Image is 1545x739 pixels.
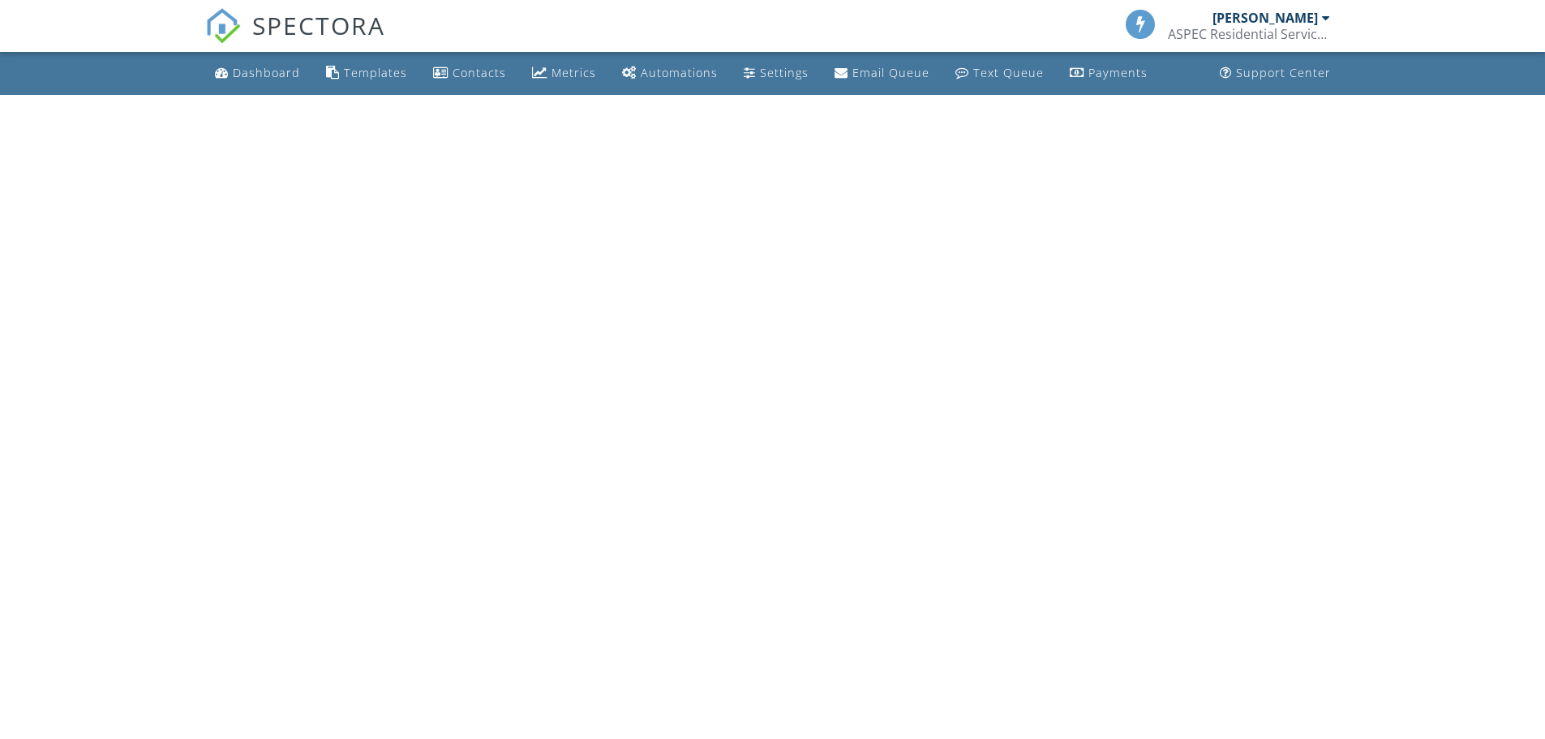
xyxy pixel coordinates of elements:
[760,65,809,80] div: Settings
[1212,10,1318,26] div: [PERSON_NAME]
[737,58,815,88] a: Settings
[233,65,300,80] div: Dashboard
[252,8,385,42] span: SPECTORA
[427,58,513,88] a: Contacts
[1213,58,1337,88] a: Support Center
[1063,58,1154,88] a: Payments
[973,65,1044,80] div: Text Queue
[949,58,1050,88] a: Text Queue
[551,65,596,80] div: Metrics
[526,58,603,88] a: Metrics
[852,65,929,80] div: Email Queue
[320,58,414,88] a: Templates
[1168,26,1330,42] div: ASPEC Residential Services, LLC
[453,65,506,80] div: Contacts
[205,8,241,44] img: The Best Home Inspection Software - Spectora
[1088,65,1148,80] div: Payments
[641,65,718,80] div: Automations
[1236,65,1331,80] div: Support Center
[205,22,385,56] a: SPECTORA
[344,65,407,80] div: Templates
[828,58,936,88] a: Email Queue
[208,58,307,88] a: Dashboard
[616,58,724,88] a: Automations (Basic)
